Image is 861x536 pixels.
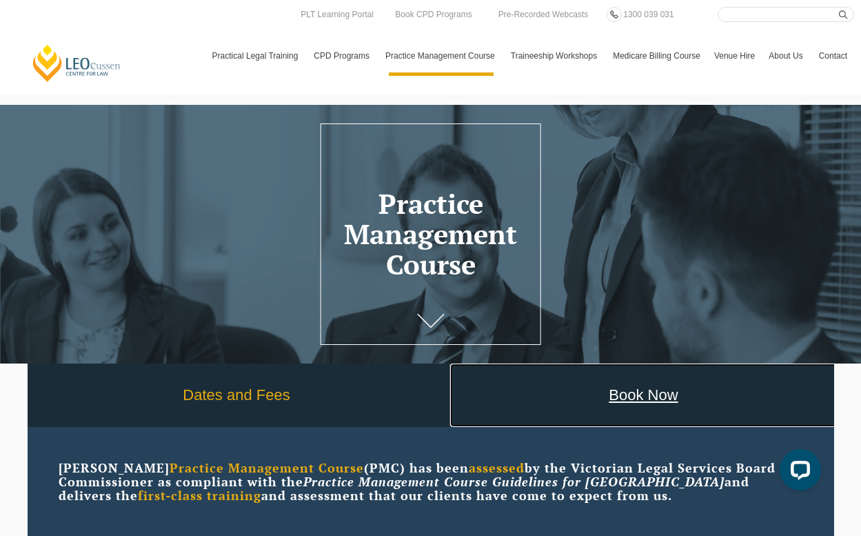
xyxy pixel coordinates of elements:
[31,43,123,83] a: [PERSON_NAME] Centre for Law
[620,7,677,22] a: 1300 039 031
[495,7,592,22] a: Pre-Recorded Webcasts
[378,36,504,76] a: Practice Management Course
[623,10,673,19] span: 1300 039 031
[59,461,803,502] p: [PERSON_NAME] (PMC) has been by the Victorian Legal Services Board + Commissioner as compliant wi...
[327,188,534,279] h1: Practice Management Course
[205,36,307,76] a: Practical Legal Training
[812,36,854,76] a: Contact
[297,7,377,22] a: PLT Learning Portal
[138,487,261,504] strong: first-class training
[24,364,449,428] a: Dates and Fees
[762,36,811,76] a: About Us
[769,444,827,502] iframe: LiveChat chat widget
[307,36,378,76] a: CPD Programs
[450,364,838,428] a: Book Now
[504,36,606,76] a: Traineeship Workshops
[707,36,762,76] a: Venue Hire
[606,36,707,76] a: Medicare Billing Course
[392,7,475,22] a: Book CPD Programs
[170,459,364,476] strong: Practice Management Course
[469,459,525,476] strong: assessed
[303,473,725,490] em: Practice Management Course Guidelines for [GEOGRAPHIC_DATA]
